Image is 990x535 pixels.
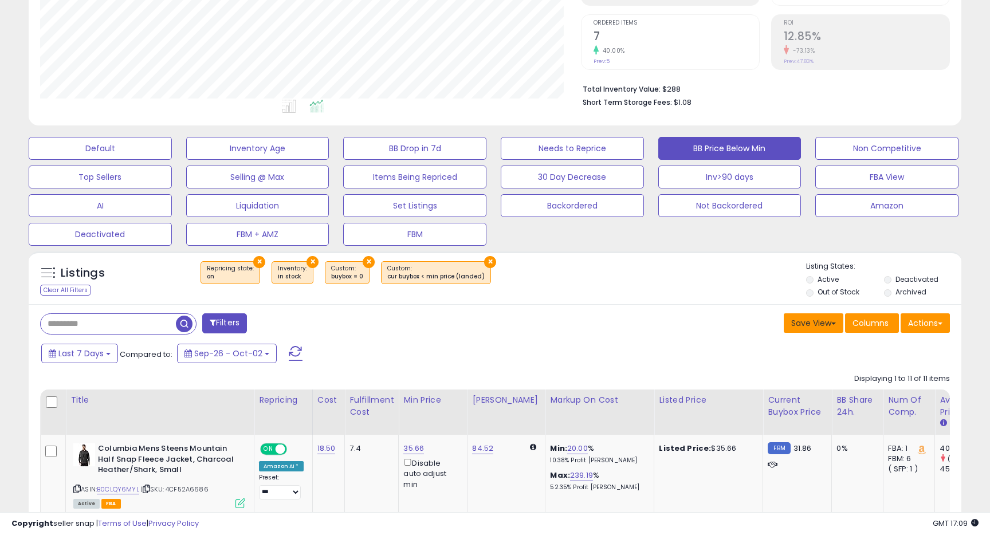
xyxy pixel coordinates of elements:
a: B0CLQY6MYL [97,485,139,494]
small: 40.00% [599,46,625,55]
div: Amazon AI * [259,461,304,471]
div: buybox = 0 [331,273,363,281]
button: Inventory Age [186,137,329,160]
a: 20.00 [567,443,588,454]
div: [PERSON_NAME] [472,394,540,406]
button: Last 7 Days [41,344,118,363]
div: 40.13 [940,443,986,454]
div: Cost [317,394,340,406]
span: Sep-26 - Oct-02 [194,348,262,359]
div: Fulfillment Cost [349,394,394,418]
label: Active [818,274,839,284]
button: Inv>90 days [658,166,802,188]
div: Current Buybox Price [768,394,827,418]
div: Markup on Cost [550,394,649,406]
div: Num of Comp. [888,394,930,418]
button: FBM [343,223,486,246]
div: Repricing [259,394,308,406]
div: Min Price [403,394,462,406]
span: Ordered Items [594,20,759,26]
b: Max: [550,470,570,481]
span: All listings currently available for purchase on Amazon [73,499,100,509]
div: Preset: [259,474,304,499]
span: Inventory : [278,264,307,281]
button: Actions [901,313,950,333]
th: The percentage added to the cost of goods (COGS) that forms the calculator for Min & Max prices. [545,390,654,435]
span: FBA [101,499,121,509]
div: Avg Win Price [940,394,981,418]
button: × [253,256,265,268]
span: Compared to: [120,349,172,360]
li: $288 [583,81,941,95]
div: seller snap | | [11,518,199,529]
div: Disable auto adjust min [403,457,458,490]
span: Columns [852,317,889,329]
button: FBA View [815,166,958,188]
div: FBA: 1 [888,443,926,454]
div: FBM: 6 [888,454,926,464]
button: × [363,256,375,268]
span: OFF [285,444,304,454]
div: Title [70,394,249,406]
button: BB Drop in 7d [343,137,486,160]
b: Columbia Mens Steens Mountain Half Snap Fleece Jacket, Charcoal Heather/Shark, Small [98,443,237,478]
button: Filters [202,313,247,333]
span: Custom: [331,264,363,281]
p: Listing States: [806,261,961,272]
button: Amazon [815,194,958,217]
button: Columns [845,313,899,333]
button: Liquidation [186,194,329,217]
label: Deactivated [895,274,938,284]
span: 31.86 [793,443,812,454]
div: cur buybox < min price (landed) [387,273,485,281]
span: $1.08 [674,97,692,108]
b: Listed Price: [659,443,711,454]
small: Prev: 47.83% [784,58,814,65]
button: Set Listings [343,194,486,217]
h2: 7 [594,30,759,45]
b: Total Inventory Value: [583,84,661,94]
button: Not Backordered [658,194,802,217]
button: Non Competitive [815,137,958,160]
h2: 12.85% [784,30,949,45]
a: 239.19 [570,470,593,481]
div: BB Share 24h. [836,394,878,418]
span: Repricing state : [207,264,254,281]
button: Items Being Repriced [343,166,486,188]
a: 35.66 [403,443,424,454]
small: Avg Win Price. [940,418,946,428]
div: % [550,443,645,465]
div: 7.4 [349,443,390,454]
span: ON [261,444,276,454]
button: Default [29,137,172,160]
button: 30 Day Decrease [501,166,644,188]
button: Save View [784,313,843,333]
label: Out of Stock [818,287,859,297]
button: Selling @ Max [186,166,329,188]
button: Needs to Reprice [501,137,644,160]
strong: Copyright [11,518,53,529]
span: 2025-10-10 17:09 GMT [933,518,979,529]
a: Privacy Policy [148,518,199,529]
div: 45.68 [940,464,986,474]
small: (-12.15%) [948,454,976,463]
label: Archived [895,287,926,297]
span: Last 7 Days [58,348,104,359]
a: 84.52 [472,443,493,454]
div: Listed Price [659,394,758,406]
p: 10.38% Profit [PERSON_NAME] [550,457,645,465]
button: Sep-26 - Oct-02 [177,344,277,363]
button: Top Sellers [29,166,172,188]
h5: Listings [61,265,105,281]
button: Backordered [501,194,644,217]
span: ROI [784,20,949,26]
div: ASIN: [73,443,245,507]
div: 0% [836,443,874,454]
a: Terms of Use [98,518,147,529]
span: | SKU: 4CF52A6686 [141,485,209,494]
div: Clear All Filters [40,285,91,296]
div: $35.66 [659,443,754,454]
div: in stock [278,273,307,281]
img: 316vTjhhyXL._SL40_.jpg [73,443,95,466]
b: Short Term Storage Fees: [583,97,672,107]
